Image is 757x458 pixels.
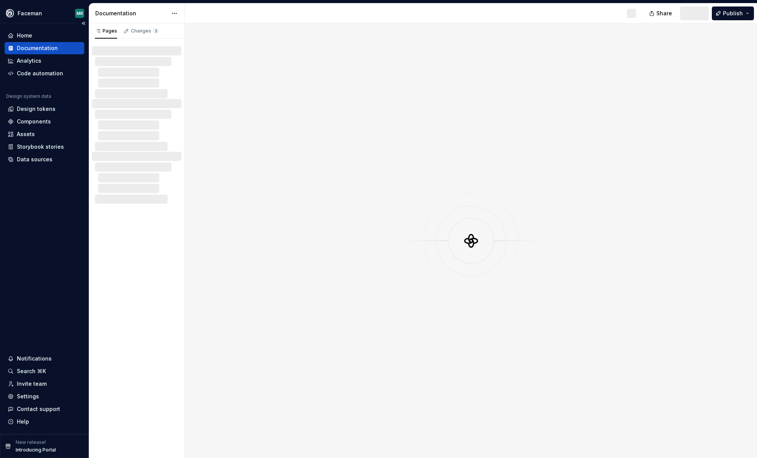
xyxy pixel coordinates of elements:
[5,55,84,67] a: Analytics
[5,390,84,403] a: Settings
[17,105,55,113] div: Design tokens
[5,103,84,115] a: Design tokens
[17,143,64,151] div: Storybook stories
[5,141,84,153] a: Storybook stories
[5,42,84,54] a: Documentation
[5,9,15,18] img: 87d06435-c97f-426c-aa5d-5eb8acd3d8b3.png
[16,439,46,445] p: New release!
[723,10,743,17] span: Publish
[17,418,29,426] div: Help
[5,352,84,365] button: Notifications
[17,118,51,125] div: Components
[16,447,56,453] p: Introducing Portal
[5,29,84,42] a: Home
[712,6,754,20] button: Publish
[95,28,117,34] div: Pages
[656,10,672,17] span: Share
[2,5,87,21] button: FacemanMR
[5,403,84,415] button: Contact support
[17,130,35,138] div: Assets
[78,18,89,29] button: Collapse sidebar
[5,365,84,377] button: Search ⌘K
[5,416,84,428] button: Help
[5,153,84,166] a: Data sources
[5,115,84,128] a: Components
[131,28,159,34] div: Changes
[5,378,84,390] a: Invite team
[77,10,83,16] div: MR
[5,67,84,80] a: Code automation
[17,57,41,65] div: Analytics
[17,44,58,52] div: Documentation
[6,93,51,99] div: Design system data
[17,32,32,39] div: Home
[5,128,84,140] a: Assets
[18,10,42,17] div: Faceman
[95,10,168,17] div: Documentation
[17,380,47,388] div: Invite team
[17,405,60,413] div: Contact support
[17,355,52,362] div: Notifications
[17,367,46,375] div: Search ⌘K
[17,70,63,77] div: Code automation
[17,393,39,400] div: Settings
[645,6,677,20] button: Share
[17,156,52,163] div: Data sources
[153,28,159,34] span: 3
